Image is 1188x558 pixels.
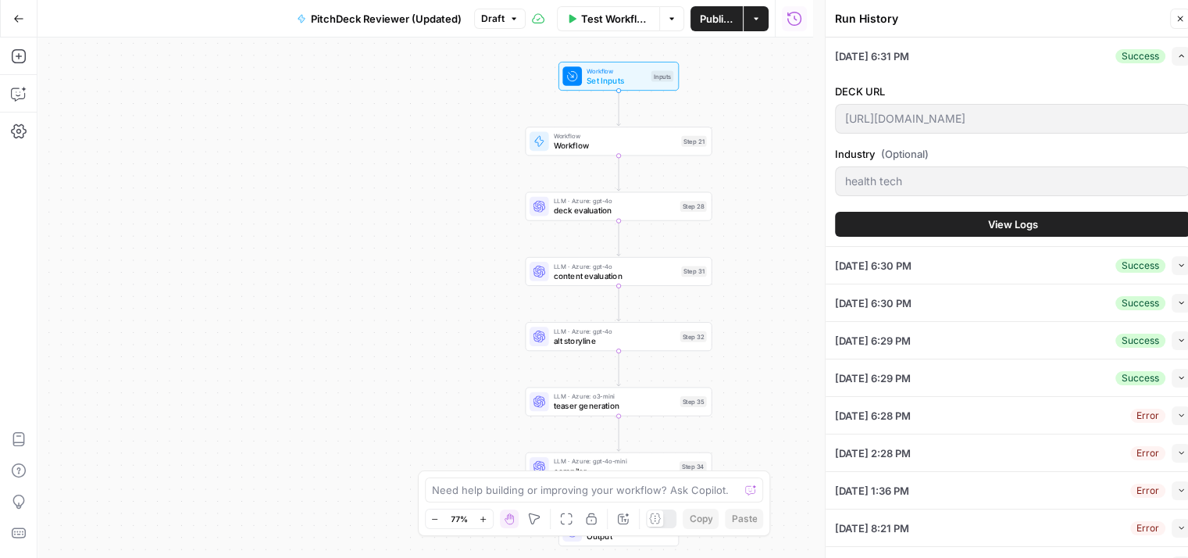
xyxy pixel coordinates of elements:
[554,334,676,346] span: alt storyline
[1130,521,1165,535] div: Error
[554,456,675,466] span: LLM · Azure: gpt-4o-mini
[525,257,712,286] div: LLM · Azure: gpt-4ocontent evaluationStep 31
[287,6,471,31] button: PitchDeck Reviewer (Updated)
[680,201,707,212] div: Step 28
[680,396,707,407] div: Step 35
[311,11,462,27] span: PitchDeck Reviewer (Updated)
[525,322,712,351] div: LLM · Azure: gpt-4oalt storylineStep 32
[1130,446,1165,460] div: Error
[617,286,621,321] g: Edge from step_31 to step_32
[988,216,1038,232] span: View Logs
[835,520,909,536] span: [DATE] 8:21 PM
[554,327,676,336] span: LLM · Azure: gpt-4o
[581,11,650,27] span: Test Workflow
[617,416,621,451] g: Edge from step_35 to step_34
[835,370,911,386] span: [DATE] 6:29 PM
[554,139,676,151] span: Workflow
[835,295,912,311] span: [DATE] 6:30 PM
[835,483,909,499] span: [DATE] 1:36 PM
[525,62,712,91] div: WorkflowSet InputsInputs
[1115,259,1165,273] div: Success
[690,6,743,31] button: Publish
[681,136,706,147] div: Step 21
[881,146,929,162] span: (Optional)
[587,66,646,75] span: Workflow
[680,331,707,342] div: Step 32
[835,445,911,461] span: [DATE] 2:28 PM
[525,452,712,481] div: LLM · Azure: gpt-4o-minicompilerStep 34
[554,131,676,141] span: Workflow
[1130,484,1165,498] div: Error
[554,196,676,206] span: LLM · Azure: gpt-4o
[554,465,675,477] span: compiler
[617,220,621,256] g: Edge from step_28 to step_31
[554,270,676,281] span: content evaluation
[689,512,712,526] span: Copy
[451,513,468,525] span: 77%
[1115,371,1165,385] div: Success
[474,9,526,29] button: Draft
[651,71,674,82] div: Inputs
[525,387,712,416] div: LLM · Azure: o3-miniteaser generationStep 35
[731,512,757,526] span: Paste
[725,509,763,529] button: Paste
[617,156,621,191] g: Edge from step_21 to step_28
[617,91,621,126] g: Edge from start to step_21
[554,261,676,270] span: LLM · Azure: gpt-4o
[835,258,912,274] span: [DATE] 6:30 PM
[525,192,712,221] div: LLM · Azure: gpt-4odeck evaluationStep 28
[835,333,911,349] span: [DATE] 6:29 PM
[554,205,676,216] span: deck evaluation
[1115,334,1165,348] div: Success
[1115,49,1165,63] div: Success
[681,266,706,277] div: Step 31
[835,408,911,424] span: [DATE] 6:28 PM
[587,74,646,86] span: Set Inputs
[481,12,505,26] span: Draft
[554,392,676,401] span: LLM · Azure: o3-mini
[554,400,676,412] span: teaser generation
[525,127,712,156] div: WorkflowWorkflowStep 21
[587,530,669,542] span: Output
[1115,296,1165,310] div: Success
[1130,409,1165,423] div: Error
[680,461,707,472] div: Step 34
[525,517,712,546] div: EndOutput
[700,11,733,27] span: Publish
[835,48,909,64] span: [DATE] 6:31 PM
[557,6,659,31] button: Test Workflow
[683,509,719,529] button: Copy
[617,351,621,386] g: Edge from step_32 to step_35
